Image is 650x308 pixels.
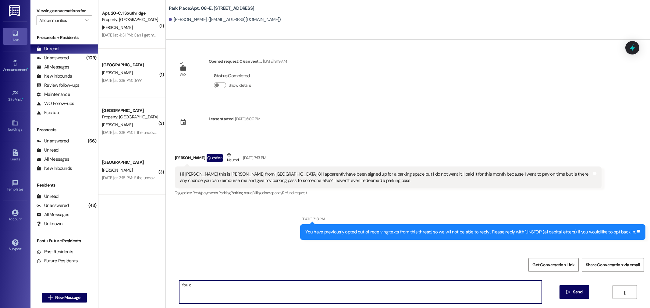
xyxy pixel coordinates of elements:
[3,118,27,134] a: Buildings
[37,82,79,89] div: Review follow-ups
[102,114,158,120] div: Property: [GEOGRAPHIC_DATA]
[102,122,133,128] span: [PERSON_NAME]
[39,16,82,25] input: All communities
[282,190,307,195] span: Refund request
[214,71,254,81] div: : Completed
[3,88,27,104] a: Site Visit •
[37,165,72,172] div: New Inbounds
[102,78,141,83] div: [DATE] at 3:19 PM: :)???
[180,171,592,184] div: Hi [PERSON_NAME] this is [PERSON_NAME] from [GEOGRAPHIC_DATA] 8! I apparently have been signed up...
[3,208,27,224] a: Account
[37,46,59,52] div: Unread
[532,262,574,268] span: Get Conversation Link
[102,32,239,38] div: [DATE] at 4:31 PM: Can i get my name down on the wait list for a parking pass?
[102,62,158,68] div: [GEOGRAPHIC_DATA]
[37,156,69,163] div: All Messages
[102,175,251,180] div: [DATE] at 3:18 PM: If the uncovered spot becomes available, we'd rather take that one
[37,73,72,79] div: New Inbounds
[30,182,98,188] div: Residents
[102,10,158,16] div: Apt. 20~C, 1 Southridge
[37,64,69,70] div: All Messages
[85,18,89,23] i: 
[586,262,640,268] span: Share Conversation via email
[30,34,98,41] div: Prospects + Residents
[48,295,53,300] i: 
[169,16,281,23] div: [PERSON_NAME]. ([EMAIL_ADDRESS][DOMAIN_NAME])
[207,154,223,162] div: Question
[209,58,287,67] div: Opened request: Clean vent ...
[27,67,28,71] span: •
[37,258,78,264] div: Future Residents
[30,238,98,244] div: Past + Future Residents
[37,147,59,153] div: Unread
[573,289,582,295] span: Send
[305,229,636,235] div: You have previously opted out of receiving texts from this thread, so we will not be able to repl...
[3,148,27,164] a: Leads
[37,6,92,16] label: Viewing conversations for
[209,116,234,122] div: Lease started
[37,202,69,209] div: Unanswered
[179,281,542,303] textarea: You c
[37,55,69,61] div: Unanswered
[87,201,98,210] div: (43)
[9,5,21,16] img: ResiDesk Logo
[86,136,98,146] div: (66)
[102,167,133,173] span: [PERSON_NAME]
[242,155,266,161] div: [DATE] 7:13 PM
[102,107,158,114] div: [GEOGRAPHIC_DATA]
[37,193,59,200] div: Unread
[102,159,158,166] div: [GEOGRAPHIC_DATA]
[226,152,240,164] div: Neutral
[193,190,218,195] span: Rent/payments ,
[559,285,589,299] button: Send
[214,73,228,79] b: Status
[528,258,578,272] button: Get Conversation Link
[85,53,98,63] div: (109)
[300,216,325,222] div: [DATE] 7:13 PM
[622,290,627,295] i: 
[102,25,133,30] span: [PERSON_NAME]
[180,72,186,78] div: WO
[3,178,27,194] a: Templates •
[102,130,251,135] div: [DATE] at 3:18 PM: If the uncovered spot becomes available, we'd rather take that one
[3,28,27,44] a: Inbox
[30,127,98,133] div: Prospects
[231,190,252,195] span: Parking issue ,
[102,70,133,75] span: [PERSON_NAME]
[42,293,87,303] button: New Message
[37,221,62,227] div: Unknown
[566,290,570,295] i: 
[37,100,74,107] div: WO Follow-ups
[175,152,602,166] div: [PERSON_NAME]
[102,16,158,23] div: Property: [GEOGRAPHIC_DATA]
[3,237,27,254] a: Support
[55,294,80,301] span: New Message
[37,212,69,218] div: All Messages
[37,138,69,144] div: Unanswered
[252,190,282,195] span: Billing discrepancy ,
[37,249,73,255] div: Past Residents
[218,190,231,195] span: Parking ,
[37,91,70,98] div: Maintenance
[23,186,24,191] span: •
[229,82,251,89] label: Show details
[233,116,260,122] div: [DATE] 6:00 PM
[37,110,60,116] div: Escalate
[582,258,644,272] button: Share Conversation via email
[169,5,254,12] b: Park Place: Apt. 08~E, [STREET_ADDRESS]
[22,96,23,101] span: •
[261,58,287,65] div: [DATE] 9:19 AM
[175,188,602,197] div: Tagged as:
